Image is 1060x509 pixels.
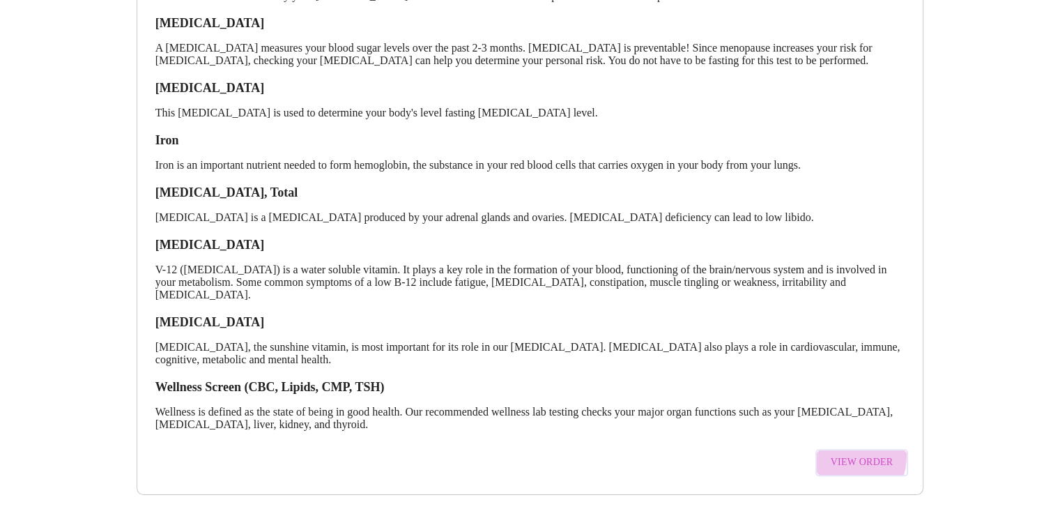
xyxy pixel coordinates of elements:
[155,341,905,366] p: [MEDICAL_DATA], the sunshine vitamin, is most important for its role in our [MEDICAL_DATA]. [MEDI...
[815,449,909,476] button: View Order
[155,264,905,301] p: V-12 ([MEDICAL_DATA]) is a water soluble vitamin. It plays a key role in the formation of your bl...
[831,454,893,471] span: View Order
[155,133,905,148] h3: Iron
[155,380,905,395] h3: Wellness Screen (CBC, Lipids, CMP, TSH)
[155,238,905,252] h3: [MEDICAL_DATA]
[155,16,905,31] h3: [MEDICAL_DATA]
[155,107,905,119] p: This [MEDICAL_DATA] is used to determine your body's level fasting [MEDICAL_DATA] level.
[812,442,912,483] a: View Order
[155,42,905,67] p: A [MEDICAL_DATA] measures your blood sugar levels over the past 2-3 months. [MEDICAL_DATA] is pre...
[155,211,905,224] p: [MEDICAL_DATA] is a [MEDICAL_DATA] produced by your adrenal glands and ovaries. [MEDICAL_DATA] de...
[155,185,905,200] h3: [MEDICAL_DATA], Total
[155,159,905,172] p: Iron is an important nutrient needed to form hemoglobin, the substance in your red blood cells th...
[155,315,905,330] h3: [MEDICAL_DATA]
[155,406,905,431] p: Wellness is defined as the state of being in good health. Our recommended wellness lab testing ch...
[155,81,905,96] h3: [MEDICAL_DATA]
